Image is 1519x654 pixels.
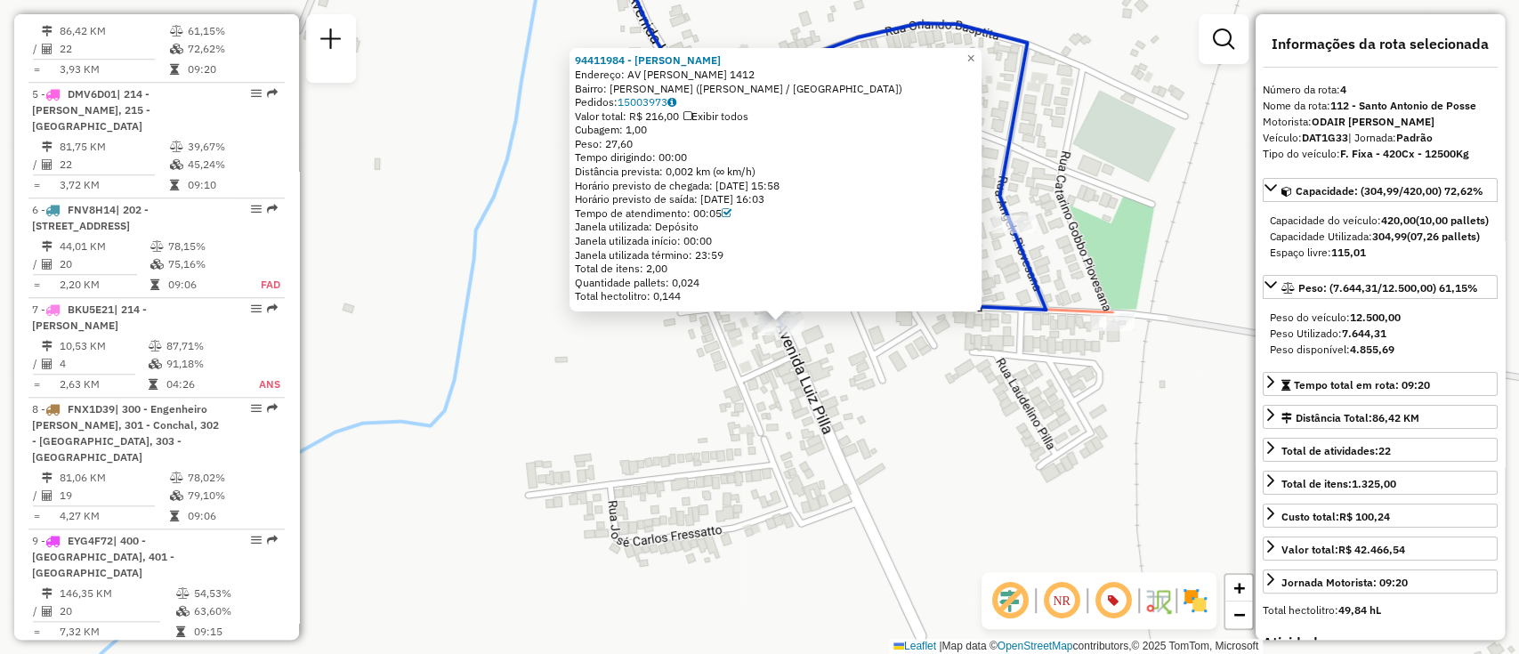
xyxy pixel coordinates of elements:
em: Rota exportada [267,535,278,545]
strong: ODAIR [PERSON_NAME] [1312,115,1434,128]
td: 09:06 [187,507,277,525]
span: Total de atividades: [1281,444,1391,457]
strong: Padrão [1396,131,1433,144]
i: % de utilização da cubagem [150,259,164,270]
td: 09:15 [193,623,278,641]
span: × [966,51,974,66]
span: DMV6D01 [68,87,117,101]
div: Custo total: [1281,509,1390,525]
td: 91,18% [166,355,238,373]
td: 39,67% [187,138,277,156]
i: % de utilização do peso [170,26,183,36]
a: Zoom in [1225,575,1252,602]
strong: R$ 42.466,54 [1338,543,1405,556]
div: Motorista: [1263,114,1498,130]
span: − [1233,603,1245,626]
div: Peso Utilizado: [1270,326,1491,342]
div: Horário previsto de saída: [DATE] 16:03 [575,192,976,206]
td: 3,72 KM [59,176,169,194]
td: = [32,176,41,194]
td: 63,60% [193,602,278,620]
td: = [32,623,41,641]
i: % de utilização do peso [150,241,164,252]
strong: DAT1G33 [1302,131,1348,144]
td: 54,53% [193,585,278,602]
img: Exibir/Ocultar setores [1181,586,1209,615]
span: | 214 - [PERSON_NAME], 215 - [GEOGRAPHIC_DATA] [32,87,150,133]
em: Rota exportada [267,204,278,214]
span: 8 - [32,402,219,464]
h4: Atividades [1263,634,1498,651]
span: Ocultar NR [1040,579,1083,622]
div: Tipo do veículo: [1263,146,1498,162]
div: Distância Total: [1281,410,1419,426]
span: Exibir deslocamento [989,579,1031,622]
i: Distância Total [42,341,53,351]
div: Espaço livre: [1270,245,1491,261]
i: Distância Total [42,26,53,36]
td: = [32,507,41,525]
span: 6 - [32,203,149,232]
i: Total de Atividades [42,259,53,270]
div: Total hectolitro: 0,144 [575,289,976,303]
td: / [32,355,41,373]
a: Nova sessão e pesquisa [313,21,349,61]
i: % de utilização da cubagem [170,159,183,170]
em: Rota exportada [267,303,278,314]
em: Opções [251,204,262,214]
strong: F. Fixa - 420Cx - 12500Kg [1340,147,1469,160]
i: Distância Total [42,141,53,152]
div: Peso: (7.644,31/12.500,00) 61,15% [1263,303,1498,365]
td: 81,06 KM [59,469,169,487]
td: 2,63 KM [59,375,148,393]
span: Peso: (7.644,31/12.500,00) 61,15% [1298,281,1478,295]
i: Distância Total [42,472,53,483]
strong: 1.325,00 [1352,477,1396,490]
span: EYG4F72 [68,534,113,547]
span: FNV8H14 [68,203,116,216]
i: Tempo total em rota [170,180,179,190]
a: Close popup [960,48,982,69]
i: Total de Atividades [42,606,53,617]
span: Exibir todos [683,109,748,123]
strong: (10,00 pallets) [1416,214,1489,227]
a: Peso: (7.644,31/12.500,00) 61,15% [1263,275,1498,299]
span: FNX1D39 [68,402,115,416]
div: Valor total: R$ 216,00 [575,109,976,124]
td: 22 [59,40,169,58]
strong: 7.644,31 [1342,327,1386,340]
td: 86,42 KM [59,22,169,40]
td: FAD [241,276,281,294]
td: 20 [59,255,149,273]
strong: 94411984 - [PERSON_NAME] [575,53,721,67]
div: Total de itens: 2,00 [575,262,976,276]
td: = [32,276,41,294]
td: 19 [59,487,169,505]
span: Exibir número da rota [1092,579,1135,622]
em: Rota exportada [267,403,278,414]
a: Total de atividades:22 [1263,438,1498,462]
td: 79,10% [187,487,277,505]
i: Tempo total em rota [149,379,158,390]
span: | 300 - Engenheiro [PERSON_NAME], 301 - Conchal, 302 - [GEOGRAPHIC_DATA], 303 - [GEOGRAPHIC_DATA] [32,402,219,464]
td: 2,20 KM [59,276,149,294]
span: 7 - [32,303,147,332]
a: Valor total:R$ 42.466,54 [1263,537,1498,561]
span: Cubagem: 1,00 [575,123,647,136]
td: 7,32 KM [59,623,175,641]
strong: (07,26 pallets) [1407,230,1480,243]
i: Tempo total em rota [170,64,179,75]
a: Com service time [722,206,731,220]
span: | [939,640,941,652]
strong: 4 [1340,83,1346,96]
a: Custo total:R$ 100,24 [1263,504,1498,528]
strong: R$ 100,24 [1339,510,1390,523]
span: | Jornada: [1348,131,1433,144]
i: % de utilização da cubagem [149,359,162,369]
div: Bairro: [PERSON_NAME] ([PERSON_NAME] / [GEOGRAPHIC_DATA]) [575,82,976,96]
td: / [32,602,41,620]
span: BKU5E21 [68,303,114,316]
div: Tempo dirigindo: 00:00 [575,150,976,165]
strong: 112 - Santo Antonio de Posse [1330,99,1476,112]
td: / [32,156,41,174]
